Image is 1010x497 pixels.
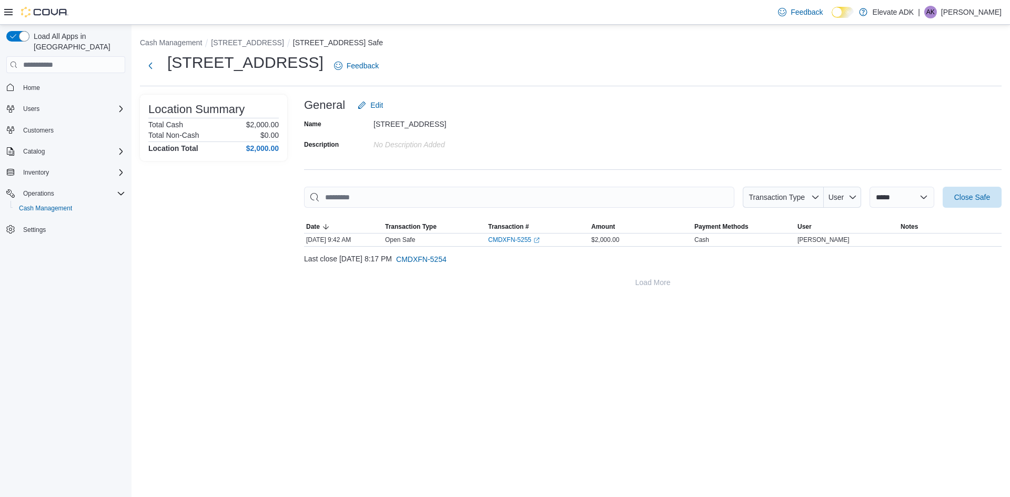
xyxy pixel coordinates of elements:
h4: Location Total [148,144,198,153]
button: Transaction Type [383,220,486,233]
span: Home [23,84,40,92]
button: Operations [2,186,129,201]
label: Description [304,140,339,149]
div: [DATE] 9:42 AM [304,234,383,246]
button: Cash Management [140,38,202,47]
p: [PERSON_NAME] [941,6,1002,18]
div: [STREET_ADDRESS] [373,116,514,128]
p: $2,000.00 [246,120,279,129]
button: Users [2,102,129,116]
span: User [829,193,844,201]
button: Edit [353,95,387,116]
div: Last close [DATE] 8:17 PM [304,249,1002,270]
span: Operations [19,187,125,200]
span: Date [306,222,320,231]
span: Inventory [23,168,49,177]
span: Customers [23,126,54,135]
button: Close Safe [943,187,1002,208]
span: Cash Management [15,202,125,215]
span: AK [926,6,935,18]
a: Customers [19,124,58,137]
span: Transaction Type [749,193,805,201]
button: Notes [898,220,1002,233]
button: Catalog [19,145,49,158]
a: Settings [19,224,50,236]
button: CMDXFN-5254 [392,249,451,270]
span: Notes [901,222,918,231]
span: Amount [591,222,615,231]
span: Close Safe [954,192,990,202]
span: Home [19,80,125,94]
span: Payment Methods [694,222,749,231]
span: Customers [19,124,125,137]
span: Users [19,103,125,115]
h6: Total Non-Cash [148,131,199,139]
p: | [918,6,920,18]
button: Customers [2,123,129,138]
a: Cash Management [15,202,76,215]
span: Edit [370,100,383,110]
span: Load More [635,277,671,288]
span: Transaction # [488,222,529,231]
span: Load All Apps in [GEOGRAPHIC_DATA] [29,31,125,52]
span: Cash Management [19,204,72,212]
button: Amount [589,220,692,233]
p: $0.00 [260,131,279,139]
span: User [797,222,812,231]
nav: Complex example [6,75,125,265]
button: [STREET_ADDRESS] Safe [293,38,383,47]
h1: [STREET_ADDRESS] [167,52,324,73]
p: Elevate ADK [873,6,914,18]
button: User [824,187,861,208]
h3: Location Summary [148,103,245,116]
button: Users [19,103,44,115]
svg: External link [533,237,540,244]
button: [STREET_ADDRESS] [211,38,284,47]
input: Dark Mode [832,7,854,18]
label: Name [304,120,321,128]
button: Inventory [2,165,129,180]
button: Load More [304,272,1002,293]
span: CMDXFN-5254 [396,254,447,265]
button: Home [2,79,129,95]
h4: $2,000.00 [246,144,279,153]
span: [PERSON_NAME] [797,236,850,244]
nav: An example of EuiBreadcrumbs [140,37,1002,50]
span: Feedback [791,7,823,17]
span: Users [23,105,39,113]
input: This is a search bar. As you type, the results lower in the page will automatically filter. [304,187,734,208]
span: Settings [19,223,125,236]
button: Inventory [19,166,53,179]
button: Catalog [2,144,129,159]
span: Catalog [19,145,125,158]
div: No Description added [373,136,514,149]
button: Cash Management [11,201,129,216]
button: Transaction # [486,220,589,233]
button: User [795,220,898,233]
a: Feedback [330,55,383,76]
span: Operations [23,189,54,198]
span: Catalog [23,147,45,156]
div: Cash [694,236,709,244]
a: Home [19,82,44,94]
button: Date [304,220,383,233]
h6: Total Cash [148,120,183,129]
span: Inventory [19,166,125,179]
button: Settings [2,222,129,237]
span: Transaction Type [385,222,437,231]
h3: General [304,99,345,111]
p: Open Safe [385,236,415,244]
a: Feedback [774,2,827,23]
span: Settings [23,226,46,234]
span: $2,000.00 [591,236,619,244]
div: Alamanda King [924,6,937,18]
span: Feedback [347,60,379,71]
button: Transaction Type [743,187,824,208]
a: CMDXFN-5255External link [488,236,540,244]
button: Next [140,55,161,76]
button: Payment Methods [692,220,795,233]
button: Operations [19,187,58,200]
img: Cova [21,7,68,17]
